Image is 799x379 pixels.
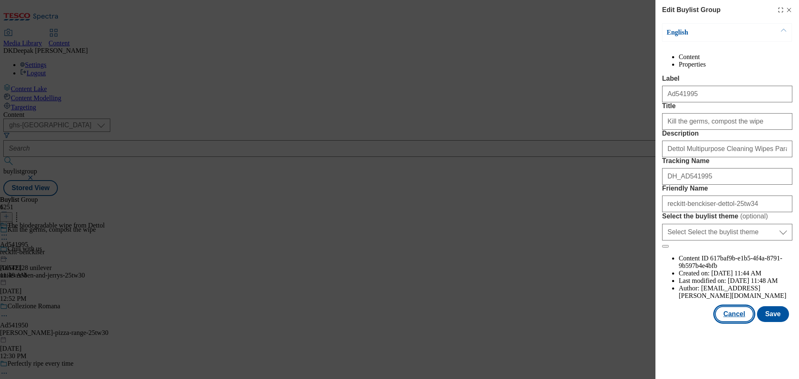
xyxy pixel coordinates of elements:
h4: Edit Buylist Group [662,5,720,15]
input: Enter Tracking Name [662,168,792,185]
li: Content ID [679,255,792,270]
li: Last modified on: [679,277,792,285]
span: [EMAIL_ADDRESS][PERSON_NAME][DOMAIN_NAME] [679,285,787,299]
li: Created on: [679,270,792,277]
button: Save [757,306,789,322]
label: Friendly Name [662,185,792,192]
li: Content [679,53,792,61]
button: Cancel [715,306,753,322]
p: English [667,28,754,37]
li: Properties [679,61,792,68]
label: Select the buylist theme [662,212,792,220]
span: ( optional ) [740,213,768,220]
li: Author: [679,285,792,300]
input: Enter Friendly Name [662,196,792,212]
label: Tracking Name [662,157,792,165]
input: Enter Label [662,86,792,102]
label: Title [662,102,792,110]
span: [DATE] 11:44 AM [711,270,761,277]
input: Enter Description [662,141,792,157]
span: [DATE] 11:48 AM [728,277,778,284]
label: Label [662,75,792,82]
input: Enter Title [662,113,792,130]
label: Description [662,130,792,137]
span: 617baf9b-e1b5-4f4a-8791-9b597b4e4bfb [679,255,782,269]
